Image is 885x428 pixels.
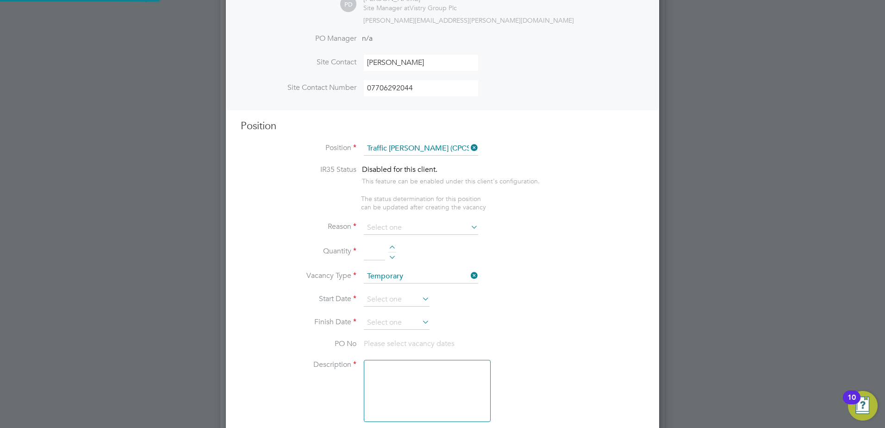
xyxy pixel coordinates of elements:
[241,143,356,153] label: Position
[362,165,437,174] span: Disabled for this client.
[363,4,410,12] span: Site Manager at
[241,83,356,93] label: Site Contact Number
[848,391,878,421] button: Open Resource Center, 10 new notifications
[241,57,356,67] label: Site Contact
[364,142,478,156] input: Search for...
[364,316,430,330] input: Select one
[241,120,644,133] h3: Position
[363,4,457,12] div: Vistry Group Plc
[241,339,356,349] label: PO No
[364,293,430,307] input: Select one
[241,271,356,281] label: Vacancy Type
[362,175,540,185] div: This feature can be enabled under this client's configuration.
[364,339,455,348] span: Please select vacancy dates
[848,397,856,409] div: 10
[241,246,356,256] label: Quantity
[241,165,356,175] label: IR35 Status
[364,221,478,235] input: Select one
[241,34,356,44] label: PO Manager
[241,360,356,370] label: Description
[364,270,478,283] input: Select one
[362,34,373,43] span: n/a
[241,222,356,232] label: Reason
[361,195,486,211] span: The status determination for this position can be updated after creating the vacancy
[241,317,356,327] label: Finish Date
[363,16,574,25] span: [PERSON_NAME][EMAIL_ADDRESS][PERSON_NAME][DOMAIN_NAME]
[241,294,356,304] label: Start Date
